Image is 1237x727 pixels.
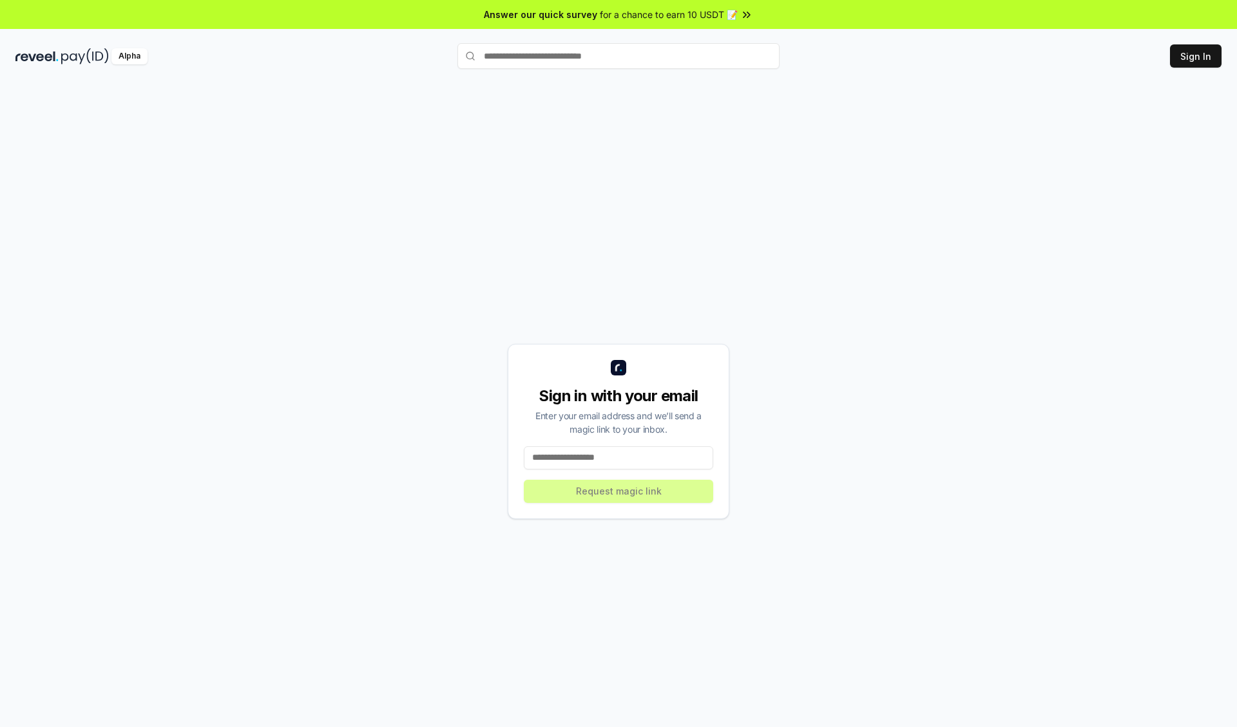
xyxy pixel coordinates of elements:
img: pay_id [61,48,109,64]
span: Answer our quick survey [484,8,597,21]
img: reveel_dark [15,48,59,64]
span: for a chance to earn 10 USDT 📝 [600,8,738,21]
img: logo_small [611,360,626,375]
div: Alpha [111,48,148,64]
button: Sign In [1170,44,1222,68]
div: Sign in with your email [524,386,713,406]
div: Enter your email address and we’ll send a magic link to your inbox. [524,409,713,436]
